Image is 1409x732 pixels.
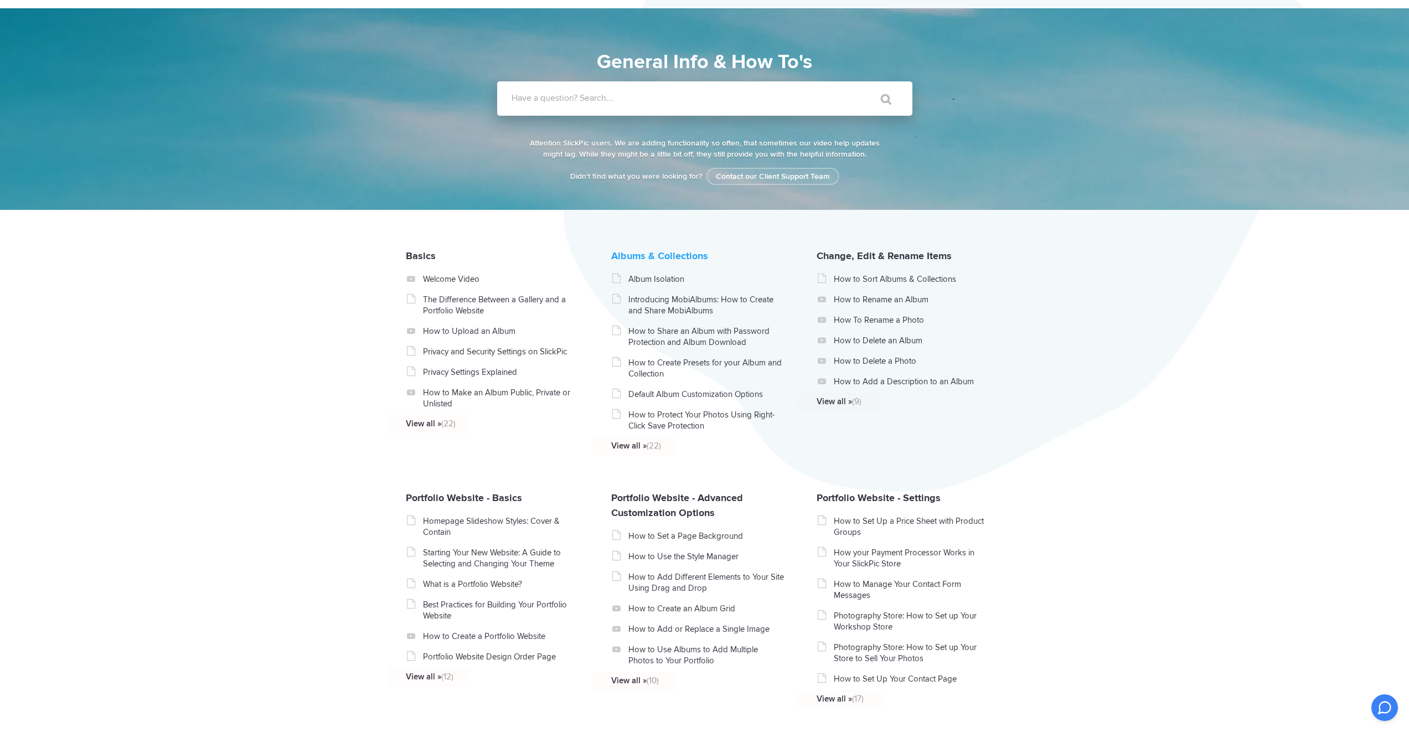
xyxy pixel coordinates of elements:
a: View all »(12) [406,671,562,682]
a: The Difference Between a Gallery and a Portfolio Website [423,294,580,316]
a: How to Set a Page Background [628,530,785,542]
a: Default Album Customization Options [628,389,785,400]
a: How to Create Presets for your Album and Collection [628,357,785,379]
a: How to Use Albums to Add Multiple Photos to Your Portfolio [628,644,785,666]
a: Contact our Client Support Team [706,168,839,185]
a: How to Delete an Album [834,335,990,346]
a: Portfolio Website - Basics [406,492,522,504]
a: How to Add a Description to an Album [834,376,990,387]
a: How to Sort Albums & Collections [834,274,990,285]
a: What is a Portfolio Website? [423,579,580,590]
a: View all »(10) [611,675,768,686]
a: How to Protect Your Photos Using Right-Click Save Protection [628,409,785,431]
a: How your Payment Processor Works in Your SlickPic Store [834,547,990,569]
a: How to Create an Album Grid [628,603,785,614]
a: How To Rename a Photo [834,315,990,326]
h1: General Info & How To's [447,47,962,77]
a: Portfolio Website Design Order Page [423,651,580,662]
a: Change, Edit & Rename Items [817,250,952,262]
a: Starting Your New Website: A Guide to Selecting and Changing Your Theme [423,547,580,569]
a: How to Manage Your Contact Form Messages [834,579,990,601]
a: How to Make an Album Public, Private or Unlisted [423,387,580,409]
a: Photography Store: How to Set up Your Workshop Store [834,610,990,632]
a: Introducing MobiAlbums: How to Create and Share MobiAlbums [628,294,785,316]
a: View all »(22) [611,440,768,451]
a: How to Rename an Album [834,294,990,305]
a: How to Share an Album with Password Protection and Album Download [628,326,785,348]
a: How to Add Different Elements to Your Site Using Drag and Drop [628,571,785,594]
a: How to Add or Replace a Single Image [628,623,785,635]
label: Have a question? Search... [512,92,927,104]
a: How to Delete a Photo [834,355,990,367]
a: How to Upload an Album [423,326,580,337]
a: Welcome Video [423,274,580,285]
a: How to Set Up a Price Sheet with Product Groups [834,516,990,538]
p: Didn't find what you were looking for? [528,171,882,182]
a: Basics [406,250,436,262]
a: Album Isolation [628,274,785,285]
a: How to Use the Style Manager [628,551,785,562]
a: Photography Store: How to Set up Your Store to Sell Your Photos [834,642,990,664]
a: View all »(22) [406,418,562,429]
a: Portfolio Website - Advanced Customization Options [611,492,743,519]
a: Privacy Settings Explained [423,367,580,378]
p: Attention SlickPic users. We are adding functionality so often, that sometimes our video help upd... [528,138,882,160]
a: Homepage Slideshow Styles: Cover & Contain [423,516,580,538]
a: Privacy and Security Settings on SlickPic [423,346,580,357]
a: Portfolio Website - Settings [817,492,941,504]
a: View all »(17) [817,693,973,704]
a: Best Practices for Building Your Portfolio Website [423,599,580,621]
a: View all »(9) [817,396,973,407]
input:  [858,86,904,112]
a: How to Create a Portfolio Website [423,631,580,642]
a: Albums & Collections [611,250,708,262]
a: How to Set Up Your Contact Page [834,673,990,684]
